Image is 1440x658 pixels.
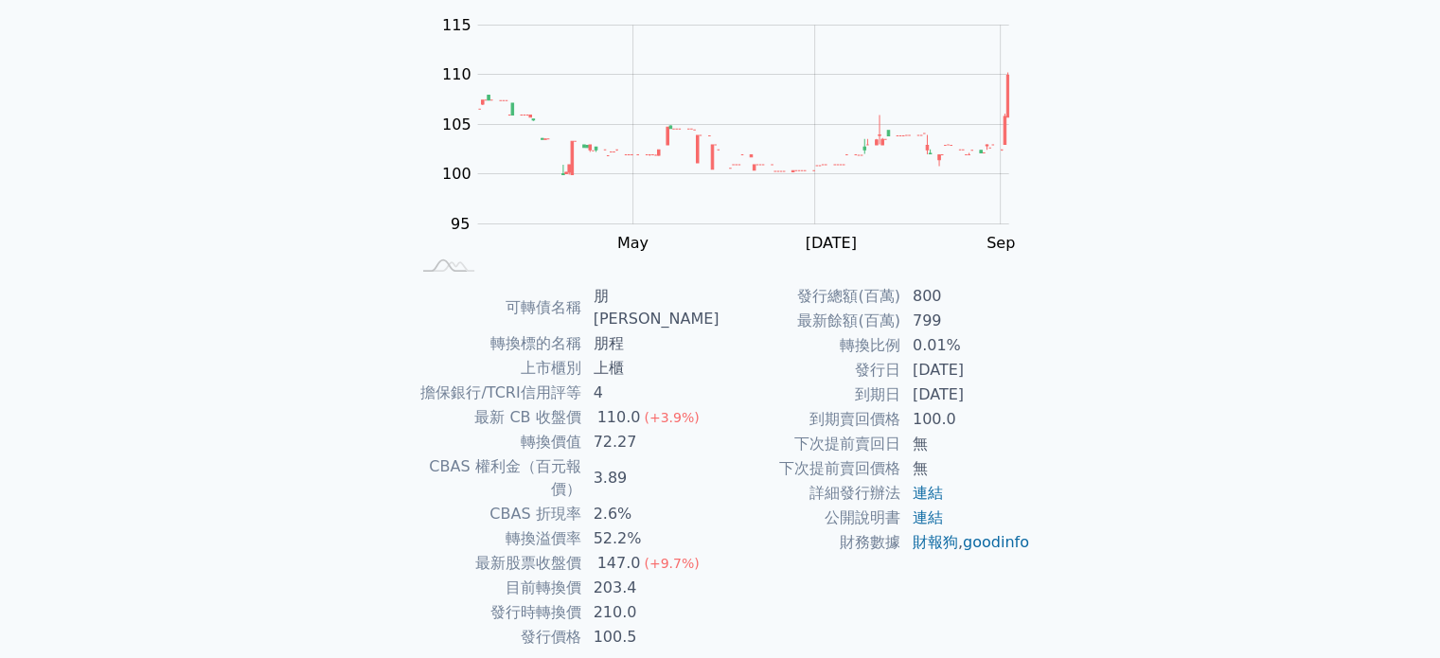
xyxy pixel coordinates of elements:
[582,454,720,502] td: 3.89
[720,333,901,358] td: 轉換比例
[1345,567,1440,658] iframe: Chat Widget
[582,356,720,381] td: 上櫃
[720,382,901,407] td: 到期日
[720,530,901,555] td: 財務數據
[442,165,471,183] tspan: 100
[442,115,471,133] tspan: 105
[901,382,1031,407] td: [DATE]
[720,456,901,481] td: 下次提前賣回價格
[720,309,901,333] td: 最新餘額(百萬)
[901,407,1031,432] td: 100.0
[901,309,1031,333] td: 799
[582,381,720,405] td: 4
[901,333,1031,358] td: 0.01%
[431,15,1037,251] g: Chart
[720,506,901,530] td: 公開說明書
[720,284,901,309] td: 發行總額(百萬)
[582,576,720,600] td: 203.4
[451,214,470,232] tspan: 95
[806,233,857,251] tspan: [DATE]
[963,533,1029,551] a: goodinfo
[720,407,901,432] td: 到期賣回價格
[442,65,471,83] tspan: 110
[410,405,582,430] td: 最新 CB 收盤價
[720,481,901,506] td: 詳細發行辦法
[410,430,582,454] td: 轉換價值
[1345,567,1440,658] div: 聊天小工具
[720,432,901,456] td: 下次提前賣回日
[617,233,649,251] tspan: May
[901,358,1031,382] td: [DATE]
[582,625,720,649] td: 100.5
[901,284,1031,309] td: 800
[582,331,720,356] td: 朋程
[644,410,699,425] span: (+3.9%)
[410,356,582,381] td: 上市櫃別
[913,508,943,526] a: 連結
[987,233,1015,251] tspan: Sep
[410,526,582,551] td: 轉換溢價率
[582,284,720,331] td: 朋[PERSON_NAME]
[582,502,720,526] td: 2.6%
[410,454,582,502] td: CBAS 權利金（百元報價）
[582,526,720,551] td: 52.2%
[442,15,471,33] tspan: 115
[901,456,1031,481] td: 無
[410,551,582,576] td: 最新股票收盤價
[410,331,582,356] td: 轉換標的名稱
[720,358,901,382] td: 發行日
[644,556,699,571] span: (+9.7%)
[410,625,582,649] td: 發行價格
[410,600,582,625] td: 發行時轉換價
[582,430,720,454] td: 72.27
[901,432,1031,456] td: 無
[594,552,645,575] div: 147.0
[410,381,582,405] td: 擔保銀行/TCRI信用評等
[901,530,1031,555] td: ,
[594,406,645,429] div: 110.0
[913,484,943,502] a: 連結
[410,502,582,526] td: CBAS 折現率
[410,576,582,600] td: 目前轉換價
[913,533,958,551] a: 財報狗
[410,284,582,331] td: 可轉債名稱
[582,600,720,625] td: 210.0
